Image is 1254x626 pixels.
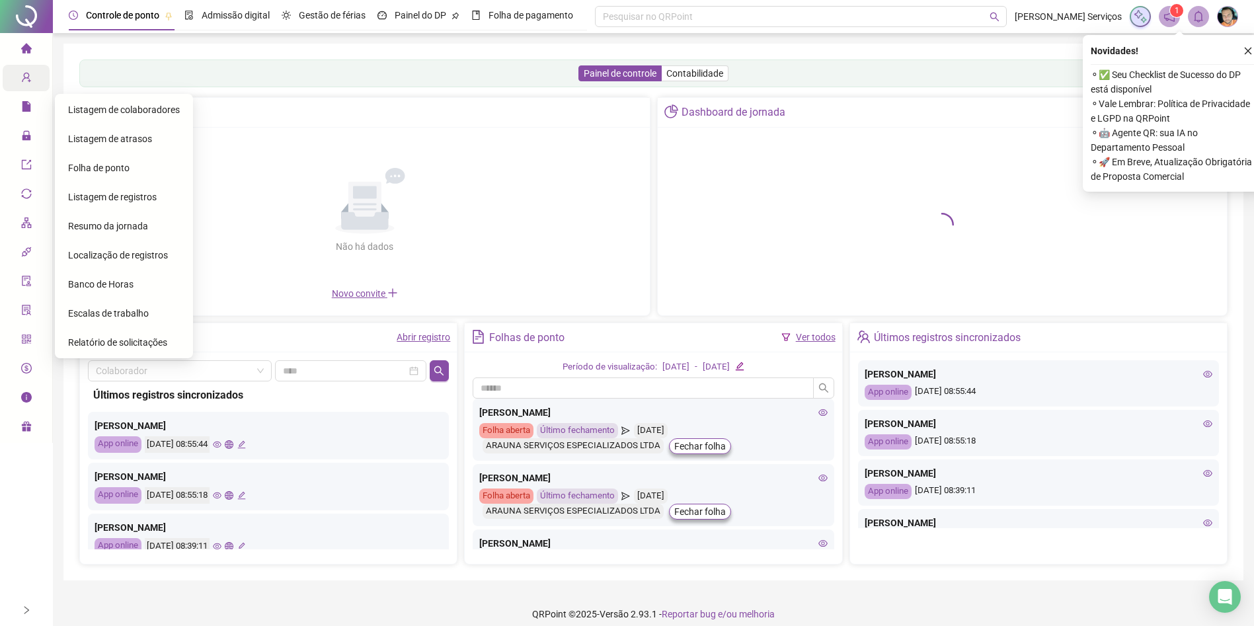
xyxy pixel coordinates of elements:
[184,11,194,20] span: file-done
[818,539,828,548] span: eye
[479,536,827,551] div: [PERSON_NAME]
[874,327,1021,349] div: Últimos registros sincronizados
[865,516,1212,530] div: [PERSON_NAME]
[304,239,426,254] div: Não há dados
[434,366,444,376] span: search
[237,491,246,500] span: edit
[21,299,32,325] span: solution
[781,333,791,342] span: filter
[21,95,32,122] span: file
[865,434,1212,450] div: [DATE] 08:55:18
[21,124,32,151] span: lock
[225,542,233,551] span: global
[86,10,159,20] span: Controle de ponto
[489,327,565,349] div: Folhas de ponto
[1203,518,1212,528] span: eye
[451,12,459,20] span: pushpin
[865,434,912,450] div: App online
[703,360,730,374] div: [DATE]
[674,504,726,519] span: Fechar folha
[395,10,446,20] span: Painel do DP
[1209,581,1241,613] div: Open Intercom Messenger
[1170,4,1183,17] sup: 1
[483,504,664,519] div: ARAUNA SERVIÇOS ESPECIALIZADOS LTDA
[1243,46,1253,56] span: close
[662,360,689,374] div: [DATE]
[735,362,744,370] span: edit
[387,288,398,298] span: plus
[818,383,829,393] span: search
[537,489,618,504] div: Último fechamento
[22,606,31,615] span: right
[145,487,210,504] div: [DATE] 08:55:18
[865,385,1212,400] div: [DATE] 08:55:44
[299,10,366,20] span: Gestão de férias
[1193,11,1204,22] span: bell
[21,212,32,238] span: apartment
[69,11,78,20] span: clock-circle
[664,104,678,118] span: pie-chart
[479,405,827,420] div: [PERSON_NAME]
[21,357,32,383] span: dollar
[95,418,442,433] div: [PERSON_NAME]
[662,609,775,619] span: Reportar bug e/ou melhoria
[21,66,32,93] span: user-add
[21,386,32,412] span: info-circle
[213,440,221,449] span: eye
[95,520,442,535] div: [PERSON_NAME]
[865,367,1212,381] div: [PERSON_NAME]
[1133,9,1148,24] img: sparkle-icon.fc2bf0ac1784a2077858766a79e2daf3.svg
[695,360,697,374] div: -
[634,423,668,438] div: [DATE]
[213,542,221,551] span: eye
[165,12,173,20] span: pushpin
[674,439,726,453] span: Fechar folha
[237,542,246,551] span: edit
[213,491,221,500] span: eye
[990,12,999,22] span: search
[21,328,32,354] span: qrcode
[225,491,233,500] span: global
[666,68,723,79] span: Contabilidade
[1091,44,1138,58] span: Novidades !
[145,538,210,555] div: [DATE] 08:39:11
[104,327,186,349] div: Gerenciar registro
[479,423,533,438] div: Folha aberta
[1163,11,1175,22] span: notification
[1218,7,1237,26] img: 16970
[21,153,32,180] span: export
[282,11,291,20] span: sun
[1203,469,1212,478] span: eye
[21,415,32,442] span: gift
[1203,370,1212,379] span: eye
[397,332,450,342] a: Abrir registro
[237,440,246,449] span: edit
[865,484,1212,499] div: [DATE] 08:39:11
[600,609,629,619] span: Versão
[202,10,270,20] span: Admissão digital
[1203,419,1212,428] span: eye
[225,440,233,449] span: global
[332,288,398,299] span: Novo convite
[865,385,912,400] div: App online
[669,438,731,454] button: Fechar folha
[865,416,1212,431] div: [PERSON_NAME]
[857,330,871,344] span: team
[563,360,657,374] div: Período de visualização:
[865,466,1212,481] div: [PERSON_NAME]
[584,68,656,79] span: Painel de controle
[818,408,828,417] span: eye
[479,489,533,504] div: Folha aberta
[95,487,141,504] div: App online
[621,423,630,438] span: send
[1015,9,1122,24] span: [PERSON_NAME] Serviços
[145,436,210,453] div: [DATE] 08:55:44
[95,436,141,453] div: App online
[682,101,785,124] div: Dashboard de jornada
[471,11,481,20] span: book
[21,270,32,296] span: audit
[21,182,32,209] span: sync
[621,489,630,504] span: send
[471,330,485,344] span: file-text
[1175,6,1179,15] span: 1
